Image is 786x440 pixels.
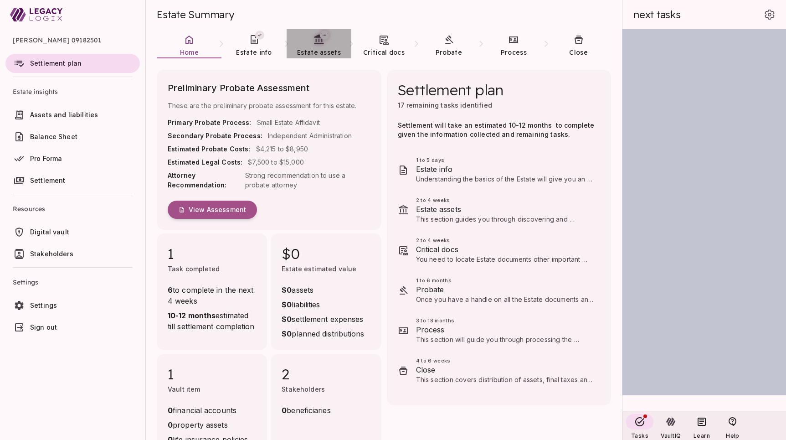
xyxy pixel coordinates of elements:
span: 1 [168,244,256,263]
span: 1 to 5 days [416,156,597,164]
div: 1 to 6 monthsProbateOnce you have a handle on all the Estate documents and assets, you can make a... [387,270,611,311]
span: Small Estate Affidavit [257,119,320,126]
span: This section covers distribution of assets, final taxes and accounting, and how to wrap things up... [416,376,594,420]
span: [PERSON_NAME] 09182501 [13,29,133,51]
p: $4,215 to $8,950 [256,144,308,154]
div: $0Estate estimated value$0assets$0liabilities$0settlement expenses$0planned distributions [271,233,381,350]
span: Tasks [631,432,648,439]
span: Probate [416,284,597,295]
strong: 6 [168,285,173,295]
span: Assets and liabilities [30,111,98,119]
div: 2 to 4 weeksEstate assetsThis section guides you through discovering and documenting the deceased... [387,190,611,230]
a: Digital vault [5,223,140,242]
strong: $0 [282,329,292,338]
span: to complete in the next 4 weeks [168,285,256,306]
span: Process [416,324,597,335]
span: Settlement will take an estimated 10-12 months to complete given the information collected and re... [398,121,596,138]
span: Once you have a handle on all the Estate documents and assets, you can make a final determination... [416,295,596,376]
span: Estate assets [297,48,341,57]
span: Estimated Probate Costs: [168,145,251,153]
strong: $0 [282,285,292,295]
span: 2 to 4 weeks [416,237,597,244]
span: Estate assets [416,204,597,215]
span: Estimated Legal Costs: [168,158,242,166]
span: assets [282,285,364,295]
span: 2 [282,365,370,383]
span: 17 remaining tasks identified [398,101,492,109]
span: Vault item [168,385,200,393]
span: Settings [30,301,57,309]
span: Attorney Recommendation: [168,171,226,189]
strong: 0 [168,420,173,430]
span: Primary Probate Process: [168,119,252,126]
span: Estate info [236,48,272,57]
a: Balance Sheet [5,127,140,146]
p: Understanding the basics of the Estate will give you an early perspective on what’s in store for ... [416,175,597,184]
span: Strong recommendation to use a probate attorney [245,171,348,189]
span: 1 [168,365,256,383]
span: estimated till settlement completion [168,310,256,332]
span: beneficiaries [282,405,330,416]
div: 4 to 6 weeksCloseThis section covers distribution of assets, final taxes and accounting, and how ... [387,351,611,391]
span: Pro Forma [30,155,62,162]
span: next tasks [633,8,681,21]
span: Preliminary Probate Assessment [168,81,370,101]
strong: 10-12 months [168,311,216,320]
span: settlement expenses [282,314,364,325]
span: Help [726,432,739,439]
span: Secondary Probate Process: [168,132,262,140]
a: Assets and liabilities [5,105,140,124]
span: 1 to 6 months [416,277,597,284]
span: This section guides you through discovering and documenting the deceased's financial assets and l... [416,215,596,278]
a: Settings [5,296,140,315]
span: You need to locate Estate documents other important items to settle the Estate, such as insurance... [416,255,587,300]
span: Settlement plan [30,59,82,67]
a: Stakeholders [5,244,140,264]
div: 3 to 18 monthsProcessThis section will guide you through processing the Estate’s assets. Tasks re... [387,311,611,351]
span: Task completed [168,265,220,273]
span: Learn [694,432,710,439]
span: Home [180,48,199,57]
p: $7,500 to $15,000 [248,157,304,167]
span: planned distributions [282,328,364,339]
span: Independent Administration [268,132,352,140]
span: Close [569,48,588,57]
button: View Assessment [168,201,257,219]
span: 2 to 4 weeks [416,197,597,204]
span: VaultIQ [661,432,681,439]
strong: $0 [282,300,292,309]
span: These are the preliminary probate assessment for this estate. [168,101,370,110]
span: Estate insights [13,81,133,103]
div: 1Task completed6to complete in the next 4 weeks10-12 monthsestimated till settlement completion [157,233,267,350]
span: Resources [13,198,133,220]
span: Process [501,48,527,57]
span: Balance Sheet [30,133,77,140]
span: View Assessment [189,206,246,214]
span: Close [416,364,597,375]
span: property assets [168,419,248,430]
strong: 0 [282,406,287,415]
strong: $0 [282,315,292,324]
span: Sign out [30,323,57,331]
div: 2 to 4 weeksCritical docsYou need to locate Estate documents other important items to settle the ... [387,230,611,270]
span: Estate info [416,164,597,175]
span: financial accounts [168,405,248,416]
span: 4 to 6 weeks [416,357,597,364]
strong: 0 [168,406,173,415]
span: $0 [282,244,370,263]
span: This section will guide you through processing the Estate’s assets. Tasks related to your specifi... [416,336,595,371]
span: Settings [13,271,133,293]
a: Settlement plan [5,54,140,73]
span: Digital vault [30,228,69,236]
div: 1 to 5 daysEstate infoUnderstanding the basics of the Estate will give you an early perspective o... [387,150,611,190]
span: Probate [436,48,462,57]
a: Pro Forma [5,149,140,168]
span: Settlement plan [398,81,503,99]
span: Settlement [30,176,66,184]
span: Critical docs [416,244,597,255]
span: 3 to 18 months [416,317,597,324]
span: Estate Summary [157,8,234,21]
a: Settlement [5,171,140,190]
a: Sign out [5,318,140,337]
span: liabilities [282,299,364,310]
